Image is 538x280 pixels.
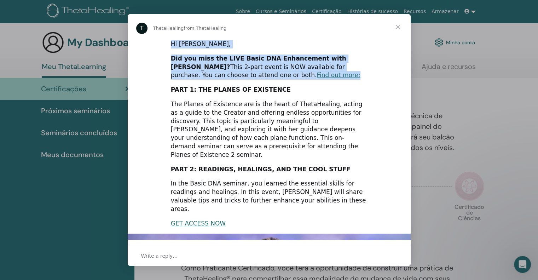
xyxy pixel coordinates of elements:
a: Find out more: [317,72,360,79]
div: In the Basic DNA seminar, you learned the essential skills for readings and healings. In this eve... [171,179,368,213]
div: This 2-part event is NOW available for purchase. You can choose to attend one or both. [171,55,368,80]
div: Hi [PERSON_NAME], [171,40,368,48]
b: PART 1: THE PLANES OF EXISTENCE [171,86,291,93]
span: Write a reply… [141,251,178,261]
span: ThetaHealing [153,25,184,31]
div: The Planes of Existence are is the heart of ThetaHealing, acting as a guide to the Creator and of... [171,100,368,159]
div: Open conversation and reply [128,246,411,266]
span: from ThetaHealing [184,25,226,31]
span: Close [385,14,411,40]
b: PART 2: READINGS, HEALINGS, AND THE COOL STUFF [171,166,351,173]
b: Did you miss the LIVE Basic DNA Enhancement with [PERSON_NAME]? [171,55,346,70]
div: Profile image for ThetaHealing [136,23,147,34]
a: GET ACCESS NOW [171,220,226,227]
